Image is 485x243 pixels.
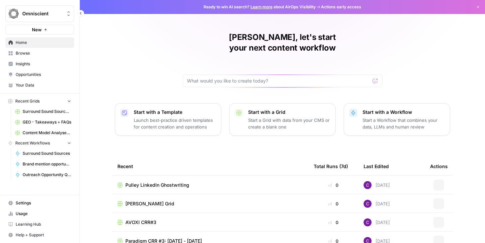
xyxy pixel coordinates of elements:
[5,59,74,69] a: Insights
[5,138,74,148] button: Recent Workflows
[12,159,74,169] a: Brand mention opportunity finder
[314,200,353,207] div: 0
[12,148,74,159] a: Surround Sound Sources
[363,117,444,130] p: Start a Workflow that combines your data, LLMs and human review
[134,117,216,130] p: Launch best-practice driven templates for content creation and operations
[117,200,303,207] a: [PERSON_NAME] Grid
[248,109,330,116] p: Start with a Grid
[117,219,303,226] a: AVOXI CRR#3
[5,230,74,240] button: Help + Support
[125,219,156,226] span: AVOXI CRR#3
[12,127,74,138] a: Content Model Analyser + International
[248,117,330,130] p: Start a Grid with data from your CMS or create a blank one
[117,157,303,175] div: Recent
[430,157,448,175] div: Actions
[16,61,71,67] span: Insights
[364,218,390,226] div: [DATE]
[12,169,74,180] a: Outreach Opportunity Qualifier
[12,106,74,117] a: Surround Sound Sources Grid
[187,78,370,84] input: What would you like to create today?
[16,211,71,217] span: Usage
[229,103,336,136] button: Start with a GridStart a Grid with data from your CMS or create a blank one
[23,130,71,136] span: Content Model Analyser + International
[23,161,71,167] span: Brand mention opportunity finder
[125,200,174,207] span: [PERSON_NAME] Grid
[16,50,71,56] span: Browse
[23,109,71,115] span: Surround Sound Sources Grid
[364,218,372,226] img: l8aue7yj0v0z4gqnct18vmdfgpdl
[16,72,71,78] span: Opportunities
[5,69,74,80] a: Opportunities
[5,25,74,35] button: New
[22,10,63,17] span: Omniscient
[5,198,74,208] a: Settings
[32,26,42,33] span: New
[15,98,40,104] span: Recent Grids
[5,96,74,106] button: Recent Grids
[321,4,361,10] span: Actions early access
[5,5,74,22] button: Workspace: Omniscient
[23,119,71,125] span: GEO - Takeaways + FAQs
[364,200,372,208] img: l8aue7yj0v0z4gqnct18vmdfgpdl
[16,221,71,227] span: Learning Hub
[117,182,303,188] a: Pulley LinkedIn Ghostwriting
[5,48,74,59] a: Browse
[16,82,71,88] span: Your Data
[15,140,50,146] span: Recent Workflows
[23,172,71,178] span: Outreach Opportunity Qualifier
[12,117,74,127] a: GEO - Takeaways + FAQs
[16,232,71,238] span: Help + Support
[5,219,74,230] a: Learning Hub
[5,208,74,219] a: Usage
[314,157,348,175] div: Total Runs (7d)
[183,32,382,53] h1: [PERSON_NAME], let's start your next content workflow
[134,109,216,116] p: Start with a Template
[363,109,444,116] p: Start with a Workflow
[364,181,390,189] div: [DATE]
[314,182,353,188] div: 0
[344,103,450,136] button: Start with a WorkflowStart a Workflow that combines your data, LLMs and human review
[5,37,74,48] a: Home
[364,157,389,175] div: Last Edited
[5,80,74,91] a: Your Data
[23,150,71,156] span: Surround Sound Sources
[364,181,372,189] img: l8aue7yj0v0z4gqnct18vmdfgpdl
[314,219,353,226] div: 0
[115,103,221,136] button: Start with a TemplateLaunch best-practice driven templates for content creation and operations
[16,200,71,206] span: Settings
[8,8,20,20] img: Omniscient Logo
[16,40,71,46] span: Home
[125,182,189,188] span: Pulley LinkedIn Ghostwriting
[364,200,390,208] div: [DATE]
[204,4,316,10] span: Ready to win AI search? about AirOps Visibility
[250,4,272,9] a: Learn more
